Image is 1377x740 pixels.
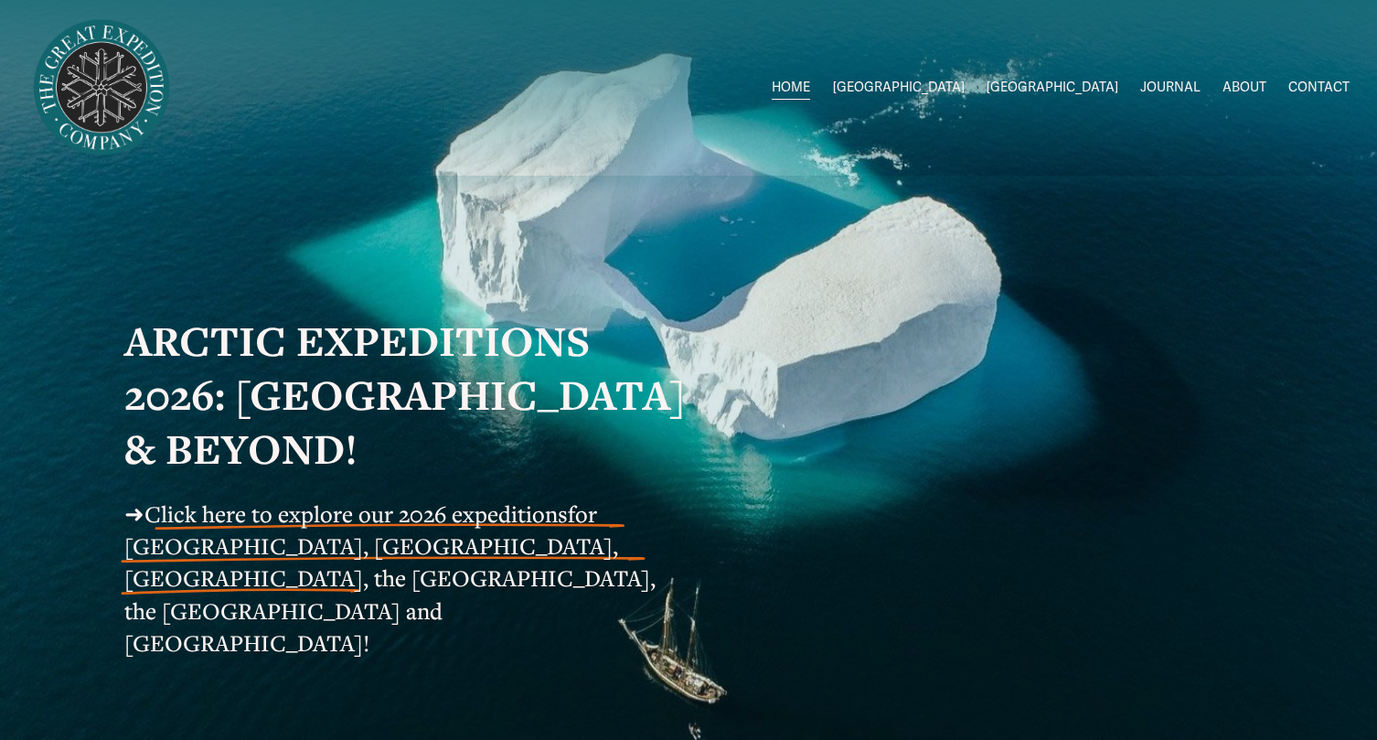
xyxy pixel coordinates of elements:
a: folder dropdown [833,75,965,102]
a: ABOUT [1222,75,1266,102]
span: [GEOGRAPHIC_DATA] [833,76,965,100]
a: folder dropdown [987,75,1118,102]
img: Arctic Expeditions [27,14,176,162]
a: CONTACT [1288,75,1350,102]
strong: ARCTIC EXPEDITIONS 2026: [GEOGRAPHIC_DATA] & BEYOND! [124,313,696,477]
a: Click here to explore our 2026 expeditions [144,499,568,529]
span: ➜ [124,499,144,529]
span: for [GEOGRAPHIC_DATA], [GEOGRAPHIC_DATA], [GEOGRAPHIC_DATA], the [GEOGRAPHIC_DATA], the [GEOGRAPH... [124,499,661,658]
span: [GEOGRAPHIC_DATA] [987,76,1118,100]
a: JOURNAL [1140,75,1201,102]
a: HOME [772,75,810,102]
